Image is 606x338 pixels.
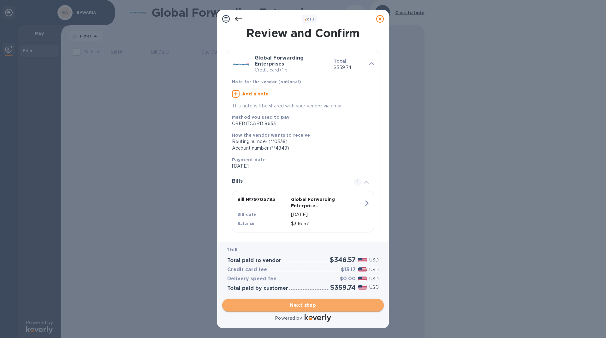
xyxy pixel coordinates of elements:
[227,276,276,282] h3: Delivery speed fee
[255,55,304,67] b: Global Forwarding Enterprises
[232,163,369,169] p: [DATE]
[227,301,379,309] span: Next step
[340,276,356,282] h3: $0.00
[304,17,307,21] span: 2
[305,314,331,322] img: Logo
[334,59,346,64] b: Total
[304,17,315,21] b: of 3
[255,67,329,73] p: Credit card • 1 bill
[222,299,384,312] button: Next step
[232,55,374,109] div: Global Forwarding EnterprisesCredit card•1 billTotal$359.74Note for the vendor (optional)Add a no...
[358,258,367,262] img: USD
[330,284,356,291] h2: $359.74
[232,103,374,109] p: This note will be shared with your vendor via email
[358,285,367,289] img: USD
[232,178,346,184] h3: Bills
[334,64,364,71] p: $359.74
[232,145,369,152] div: Account number (**4849)
[232,133,310,138] b: How the vendor wants to receive
[227,267,267,273] h3: Credit card fee
[232,157,266,162] b: Payment date
[225,26,381,40] h1: Review and Confirm
[330,256,356,264] h2: $346.57
[341,267,356,273] h3: $13.17
[232,79,301,84] b: Note for the vendor (optional)
[227,258,281,264] h3: Total paid to vendor
[291,221,364,227] p: $346.57
[232,138,369,145] div: Routing number (**0339)
[237,196,288,203] p: Bill № 79705795
[354,178,361,186] span: 1
[369,276,379,282] p: USD
[291,211,364,218] p: [DATE]
[232,115,289,120] b: Method you used to pay
[275,315,302,322] p: Powered by
[237,221,255,226] b: Balance
[242,91,269,96] u: Add a note
[227,285,288,291] h3: Total paid by customer
[232,120,369,127] div: CREDITCARD 8653
[358,267,367,272] img: USD
[369,284,379,291] p: USD
[232,191,374,232] button: Bill №79705795Global Forwarding EnterprisesBill date[DATE]Balance$346.57
[227,247,237,252] b: 1 bill
[237,212,256,217] b: Bill date
[291,196,342,209] p: Global Forwarding Enterprises
[358,277,367,281] img: USD
[369,257,379,263] p: USD
[369,266,379,273] p: USD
